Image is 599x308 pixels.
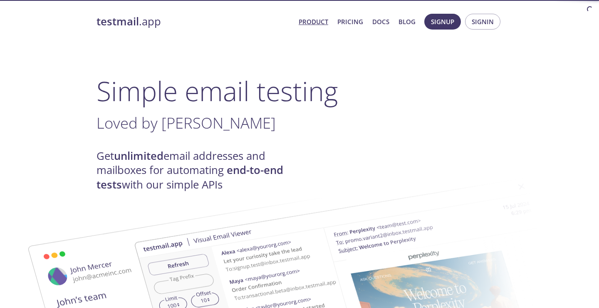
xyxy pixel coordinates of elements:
a: Pricing [337,16,363,27]
button: Signin [465,14,500,30]
strong: end-to-end tests [97,163,283,191]
button: Signup [424,14,461,30]
h4: Get email addresses and mailboxes for automating with our simple APIs [97,149,299,192]
strong: unlimited [114,149,163,163]
a: testmail.app [97,15,292,29]
span: Loved by [PERSON_NAME] [97,112,276,133]
strong: testmail [97,14,139,29]
a: Docs [372,16,389,27]
a: Blog [399,16,416,27]
h1: Simple email testing [97,75,502,107]
a: Product [299,16,328,27]
span: Signup [431,16,454,27]
span: Signin [472,16,494,27]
